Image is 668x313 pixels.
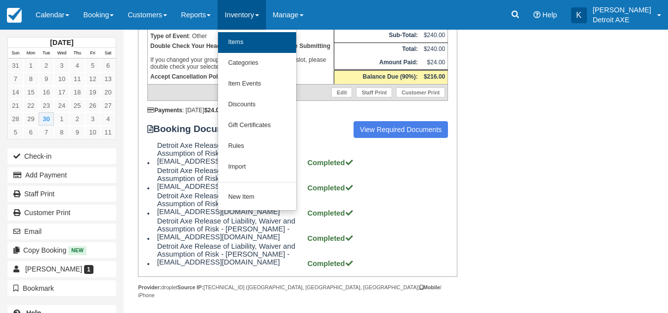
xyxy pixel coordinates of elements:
strong: Mobile [420,284,440,290]
strong: Completed [308,209,354,217]
a: 20 [100,86,116,99]
a: 9 [39,72,54,86]
span: Detroit Axe Release of Liability, Waiver and Assumption of Risk - [PERSON_NAME] - [EMAIL_ADDRESS]... [157,242,306,266]
span: 1 [84,265,93,274]
span: Detroit Axe Release of Liability, Waiver and Assumption of Risk - [PERSON_NAME] - [EMAIL_ADDRESS]... [157,167,306,190]
strong: $24.00 [204,107,223,114]
a: 6 [23,126,39,139]
a: 4 [100,112,116,126]
p: : 1 [150,72,331,82]
a: 29 [23,112,39,126]
a: Items [218,32,296,53]
a: 22 [23,99,39,112]
a: Customer Print [7,205,116,221]
span: New [68,246,87,255]
a: 11 [100,126,116,139]
strong: Completed [308,234,354,242]
strong: Booking Documents [147,124,254,134]
span: Help [542,11,557,19]
a: 15 [23,86,39,99]
th: Sun [8,48,23,59]
strong: Provider: [138,284,161,290]
a: 5 [8,126,23,139]
div: K [571,7,587,23]
a: Item Events [218,74,296,94]
a: Rules [218,136,296,157]
a: 2 [39,59,54,72]
strong: $216.00 [424,73,445,80]
a: 21 [8,99,23,112]
th: Sat [100,48,116,59]
th: Mon [23,48,39,59]
button: Email [7,224,116,239]
a: 28 [8,112,23,126]
a: 18 [70,86,85,99]
button: Check-in [7,148,116,164]
a: 3 [85,112,100,126]
td: $24.00 [420,56,448,70]
a: 30 [39,112,54,126]
a: 12 [85,72,100,86]
th: Thu [70,48,85,59]
strong: Completed [308,159,354,167]
p: Detroit AXE [593,15,651,25]
a: 11 [70,72,85,86]
a: 10 [85,126,100,139]
strong: Completed [308,184,354,192]
a: 8 [23,72,39,86]
button: Copy Booking New [7,242,116,258]
a: 6 [100,59,116,72]
a: Categories [218,53,296,74]
a: 17 [54,86,69,99]
th: Wed [54,48,69,59]
a: 2 [70,112,85,126]
a: Gift Certificates [218,115,296,136]
a: 13 [100,72,116,86]
a: Import [218,157,296,178]
a: Edit [331,88,352,97]
a: 9 [70,126,85,139]
b: Double Check Your Headcount/Timeslot/Date Before Submitting [150,43,330,49]
strong: Accept Cancellation Policy [150,73,226,80]
a: 5 [85,59,100,72]
button: Bookmark [7,280,116,296]
a: 19 [85,86,100,99]
a: 16 [39,86,54,99]
a: 14 [8,86,23,99]
strong: Payments [147,107,182,114]
a: 23 [39,99,54,112]
p: : Other [150,31,331,41]
div: droplet [TECHNICAL_ID] ([GEOGRAPHIC_DATA], [GEOGRAPHIC_DATA], [GEOGRAPHIC_DATA]) / iPhone [138,284,457,299]
a: 3 [54,59,69,72]
a: 7 [39,126,54,139]
span: Detroit Axe Release of Liability, Waiver and Assumption of Risk - [PERSON_NAME] - [EMAIL_ADDRESS]... [157,217,306,241]
span: [PERSON_NAME] [25,265,82,273]
i: Help [534,11,540,18]
a: [PERSON_NAME] 1 [7,261,116,277]
span: Detroit Axe Release of Liability, Waiver and Assumption of Risk - [PERSON_NAME] - [EMAIL_ADDRESS]... [157,192,306,216]
th: Fri [85,48,100,59]
a: 24 [54,99,69,112]
a: 1 [54,112,69,126]
strong: [DATE] [50,39,73,46]
a: 25 [70,99,85,112]
a: 1 [23,59,39,72]
th: Balance Due (90%): [334,70,420,85]
strong: Type of Event [150,33,189,40]
button: Add Payment [7,167,116,183]
div: : [DATE] (MASTERCARD ) [147,107,448,114]
span: Detroit Axe Release of Liability, Waiver and Assumption of Risk - [PERSON_NAME] - [EMAIL_ADDRESS]... [157,141,306,165]
a: 27 [100,99,116,112]
a: New Item [218,187,296,208]
p: If you changed your group size after selecting your timeslot, please double check your selected t... [150,41,331,72]
strong: Completed [308,260,354,268]
a: Staff Print [7,186,116,202]
p: [PERSON_NAME] [593,5,651,15]
td: $240.00 [420,29,448,43]
a: Customer Print [396,88,445,97]
strong: Source IP: [178,284,204,290]
ul: Inventory [218,30,297,211]
a: 10 [54,72,69,86]
td: $240.00 [420,43,448,56]
a: 26 [85,99,100,112]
